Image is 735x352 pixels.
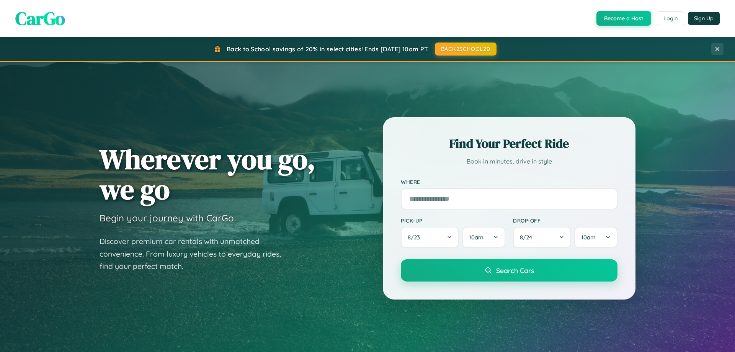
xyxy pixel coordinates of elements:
button: Sign Up [688,12,720,25]
label: Pick-up [401,217,505,224]
span: CarGo [15,6,65,31]
button: Search Cars [401,259,617,282]
span: 10am [581,234,596,241]
span: 8 / 24 [520,234,536,241]
span: 10am [469,234,483,241]
button: 8/24 [513,227,571,248]
button: 10am [574,227,617,248]
span: Search Cars [496,266,534,275]
h2: Find Your Perfect Ride [401,135,617,152]
button: Become a Host [596,11,651,26]
h1: Wherever you go, we go [100,144,315,205]
label: Where [401,178,617,185]
label: Drop-off [513,217,617,224]
p: Book in minutes, drive in style [401,156,617,167]
span: 8 / 23 [408,234,424,241]
button: BACK2SCHOOL20 [435,43,497,56]
span: Back to School savings of 20% in select cities! Ends [DATE] 10am PT. [227,45,429,53]
p: Discover premium car rentals with unmatched convenience. From luxury vehicles to everyday rides, ... [100,235,291,273]
button: 8/23 [401,227,459,248]
button: 10am [462,227,505,248]
h3: Begin your journey with CarGo [100,212,234,224]
button: Login [657,11,684,25]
